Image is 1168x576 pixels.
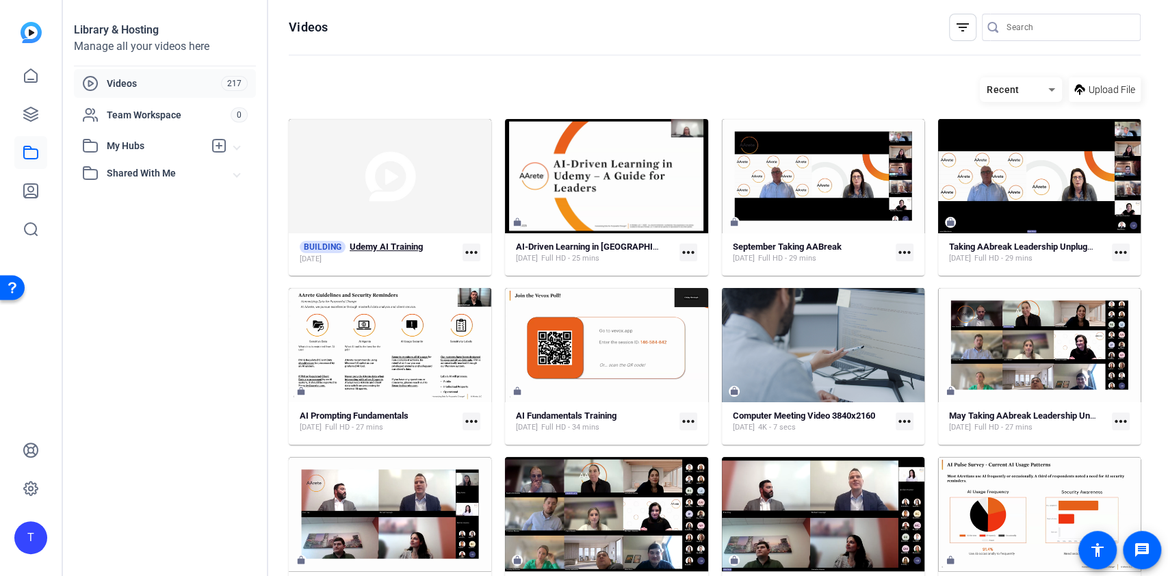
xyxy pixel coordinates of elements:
[758,422,796,433] span: 4K - 7 secs
[1134,542,1150,558] mat-icon: message
[733,241,842,252] strong: September Taking AABreak
[516,422,538,433] span: [DATE]
[896,413,913,430] mat-icon: more_horiz
[733,422,755,433] span: [DATE]
[516,241,688,252] strong: AI-Driven Learning in [GEOGRAPHIC_DATA]
[107,77,221,90] span: Videos
[300,422,322,433] span: [DATE]
[107,166,234,181] span: Shared With Me
[949,241,1106,264] a: Taking AAbreak Leadership Unplugged-20251002_133207-Meeting Recording[DATE]Full HD - 29 mins
[733,410,890,433] a: Computer Meeting Video 3840x2160[DATE]4K - 7 secs
[974,422,1033,433] span: Full HD - 27 mins
[463,413,480,430] mat-icon: more_horiz
[74,38,256,55] div: Manage all your videos here
[541,422,599,433] span: Full HD - 34 mins
[231,107,248,122] span: 0
[74,22,256,38] div: Library & Hosting
[516,241,673,264] a: AI-Driven Learning in [GEOGRAPHIC_DATA][DATE]Full HD - 25 mins
[949,410,1106,433] a: May Taking AAbreak Leadership Unplugged[DATE]Full HD - 27 mins
[974,253,1033,264] span: Full HD - 29 mins
[21,22,42,43] img: blue-gradient.svg
[1112,244,1130,261] mat-icon: more_horiz
[679,413,697,430] mat-icon: more_horiz
[516,410,673,433] a: AI Fundamentals Training[DATE]Full HD - 34 mins
[896,244,913,261] mat-icon: more_horiz
[1007,19,1130,36] input: Search
[949,410,1121,421] strong: May Taking AAbreak Leadership Unplugged
[516,253,538,264] span: [DATE]
[733,253,755,264] span: [DATE]
[516,410,617,421] strong: AI Fundamentals Training
[733,410,875,421] strong: Computer Meeting Video 3840x2160
[541,253,599,264] span: Full HD - 25 mins
[350,241,423,252] strong: Udemy AI Training
[1089,542,1106,558] mat-icon: accessibility
[758,253,816,264] span: Full HD - 29 mins
[300,254,322,265] span: [DATE]
[949,422,971,433] span: [DATE]
[300,410,457,433] a: AI Prompting Fundamentals[DATE]Full HD - 27 mins
[300,410,408,421] strong: AI Prompting Fundamentals
[107,139,204,153] span: My Hubs
[14,521,47,554] div: T
[955,19,971,36] mat-icon: filter_list
[107,108,231,122] span: Team Workspace
[300,241,457,265] a: BUILDINGUdemy AI Training[DATE]
[300,241,346,253] span: BUILDING
[74,132,256,159] mat-expansion-panel-header: My Hubs
[74,159,256,187] mat-expansion-panel-header: Shared With Me
[463,244,480,261] mat-icon: more_horiz
[289,19,328,36] h1: Videos
[1089,83,1135,97] span: Upload File
[949,253,971,264] span: [DATE]
[221,76,248,91] span: 217
[987,84,1020,95] span: Recent
[679,244,697,261] mat-icon: more_horiz
[733,241,890,264] a: September Taking AABreak[DATE]Full HD - 29 mins
[325,422,383,433] span: Full HD - 27 mins
[1112,413,1130,430] mat-icon: more_horiz
[1069,77,1141,102] button: Upload File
